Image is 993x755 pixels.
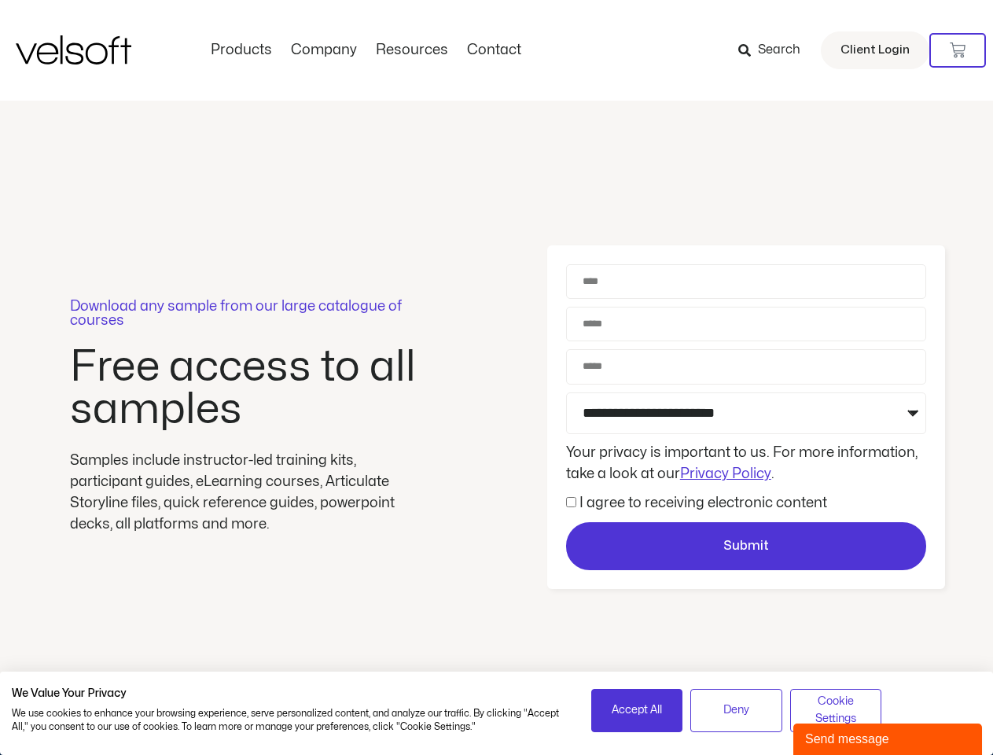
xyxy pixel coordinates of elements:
[758,40,800,61] span: Search
[366,42,458,59] a: ResourcesMenu Toggle
[821,31,929,69] a: Client Login
[566,522,926,571] button: Submit
[680,467,771,481] a: Privacy Policy
[12,707,568,734] p: We use cookies to enhance your browsing experience, serve personalized content, and analyze our t...
[70,346,424,431] h2: Free access to all samples
[800,693,872,728] span: Cookie Settings
[738,37,811,64] a: Search
[70,450,424,535] div: Samples include instructor-led training kits, participant guides, eLearning courses, Articulate S...
[458,42,531,59] a: ContactMenu Toggle
[840,40,910,61] span: Client Login
[723,536,769,557] span: Submit
[591,689,683,732] button: Accept all cookies
[723,702,749,719] span: Deny
[12,687,568,701] h2: We Value Your Privacy
[579,496,827,510] label: I agree to receiving electronic content
[16,35,131,64] img: Velsoft Training Materials
[562,442,930,484] div: Your privacy is important to us. For more information, take a look at our .
[793,720,985,755] iframe: chat widget
[790,689,882,732] button: Adjust cookie preferences
[201,42,281,59] a: ProductsMenu Toggle
[201,42,531,59] nav: Menu
[690,689,782,732] button: Deny all cookies
[70,300,424,328] p: Download any sample from our large catalogue of courses
[612,702,662,719] span: Accept All
[281,42,366,59] a: CompanyMenu Toggle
